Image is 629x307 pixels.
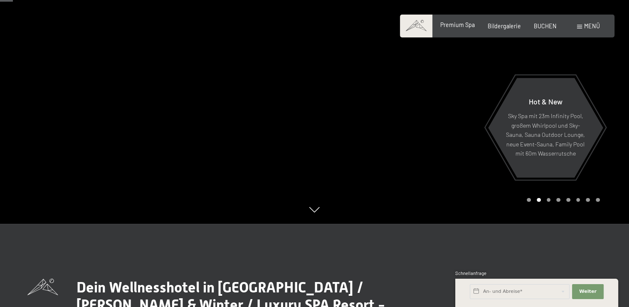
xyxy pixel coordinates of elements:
[556,198,560,202] div: Carousel Page 4
[455,270,486,276] span: Schnellanfrage
[537,198,541,202] div: Carousel Page 2 (Current Slide)
[586,198,590,202] div: Carousel Page 7
[487,77,603,178] a: Hot & New Sky Spa mit 23m Infinity Pool, großem Whirlpool und Sky-Sauna, Sauna Outdoor Lounge, ne...
[440,21,475,28] a: Premium Spa
[584,22,600,30] span: Menü
[524,198,599,202] div: Carousel Pagination
[572,284,604,299] button: Weiter
[579,288,597,295] span: Weiter
[576,198,580,202] div: Carousel Page 6
[506,111,585,158] p: Sky Spa mit 23m Infinity Pool, großem Whirlpool und Sky-Sauna, Sauna Outdoor Lounge, neue Event-S...
[596,198,600,202] div: Carousel Page 8
[528,97,562,106] span: Hot & New
[527,198,531,202] div: Carousel Page 1
[566,198,570,202] div: Carousel Page 5
[488,22,521,30] a: Bildergalerie
[534,22,557,30] a: BUCHEN
[547,198,551,202] div: Carousel Page 3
